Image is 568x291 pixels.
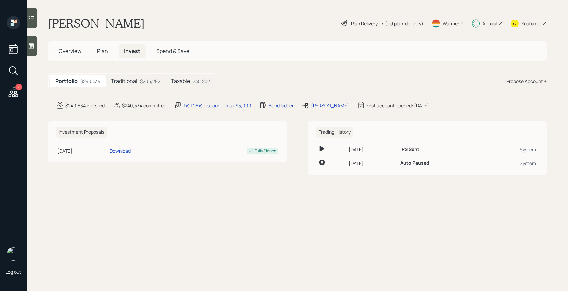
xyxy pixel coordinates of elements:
[349,160,395,167] div: [DATE]
[487,146,536,153] div: System
[57,147,107,154] div: [DATE]
[110,147,131,154] div: Download
[381,20,423,27] div: • (old plan-delivery)
[124,47,140,55] span: Invest
[443,20,459,27] div: Warmer
[55,78,78,84] h5: Portfolio
[487,160,536,167] div: System
[15,84,22,90] div: 2
[171,78,190,84] h5: Taxable
[56,127,107,138] h6: Investment Proposals
[311,102,349,109] div: [PERSON_NAME]
[140,78,160,85] div: $205,282
[48,16,145,31] h1: [PERSON_NAME]
[156,47,189,55] span: Spend & Save
[506,78,547,85] div: Propose Account +
[59,47,81,55] span: Overview
[5,269,21,275] div: Log out
[366,102,429,109] div: First account opened: [DATE]
[316,127,353,138] h6: Trading History
[7,247,20,261] img: sami-boghos-headshot.png
[400,160,429,166] h6: Auto Paused
[400,147,419,152] h6: IPS Sent
[184,102,251,109] div: 1% | 25% discount | max $5,000
[349,146,395,153] div: [DATE]
[97,47,108,55] span: Plan
[269,102,294,109] div: Bond ladder
[255,148,276,154] div: Fully Signed
[351,20,378,27] div: Plan Delivery
[482,20,498,27] div: Altruist
[122,102,166,109] div: $240,534 committed
[521,20,542,27] div: Kustomer
[65,102,105,109] div: $240,534 invested
[111,78,137,84] h5: Traditional
[193,78,210,85] div: $35,252
[80,78,100,85] div: $240,534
